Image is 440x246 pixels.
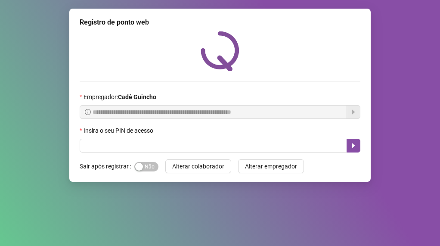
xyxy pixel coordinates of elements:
[350,142,357,149] span: caret-right
[238,159,304,173] button: Alterar empregador
[245,162,297,171] span: Alterar empregador
[84,92,156,102] span: Empregador :
[80,17,360,28] div: Registro de ponto web
[172,162,224,171] span: Alterar colaborador
[165,159,231,173] button: Alterar colaborador
[85,109,91,115] span: info-circle
[80,126,159,135] label: Insira o seu PIN de acesso
[80,159,134,173] label: Sair após registrar
[118,93,156,100] strong: Cadê Guincho
[201,31,239,71] img: QRPoint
